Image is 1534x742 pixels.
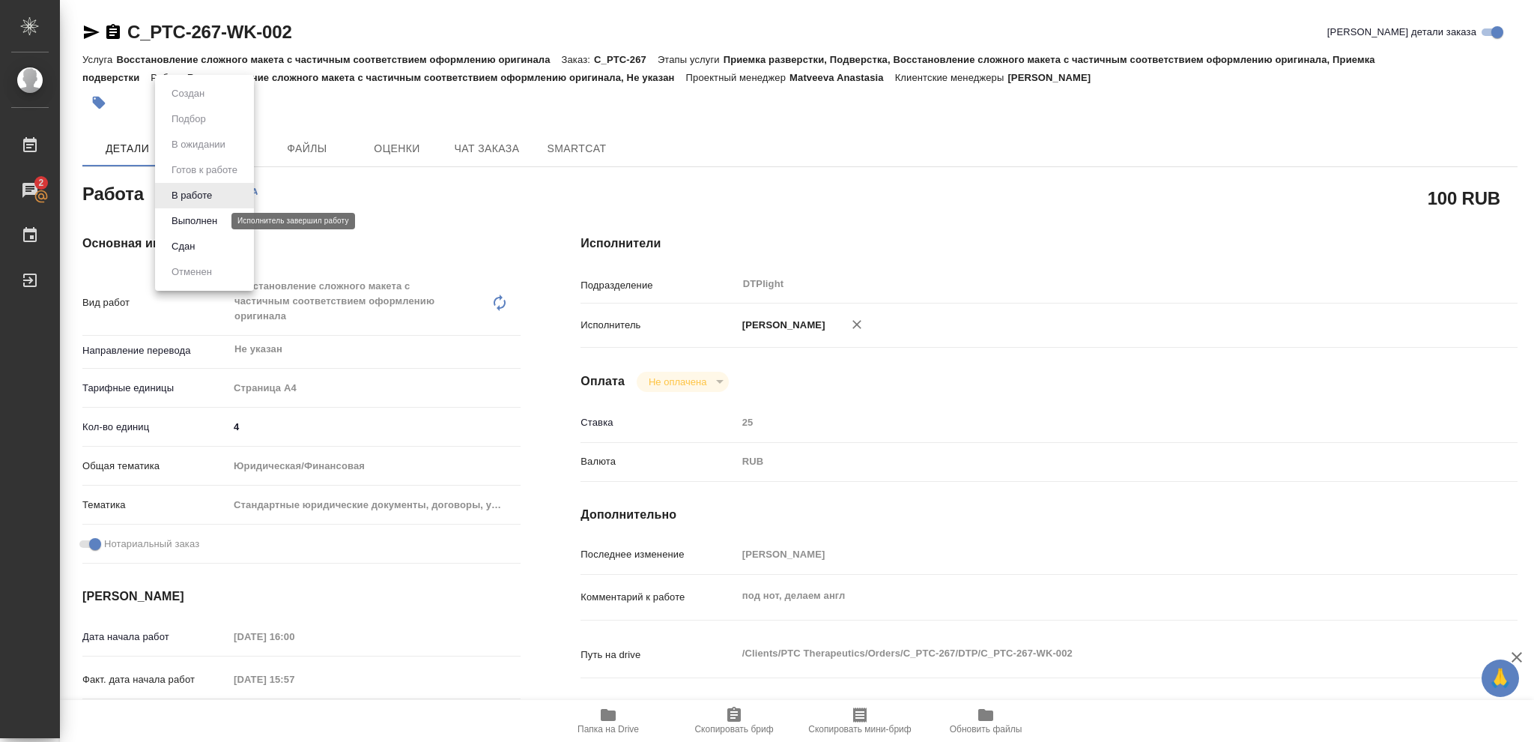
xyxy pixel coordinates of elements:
[167,264,216,280] button: Отменен
[167,238,199,255] button: Сдан
[167,136,230,153] button: В ожидании
[167,187,216,204] button: В работе
[167,213,222,229] button: Выполнен
[167,111,210,127] button: Подбор
[167,85,209,102] button: Создан
[167,162,242,178] button: Готов к работе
